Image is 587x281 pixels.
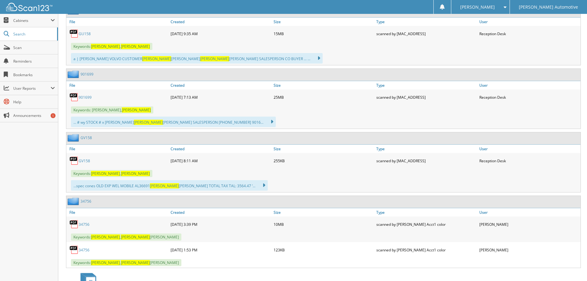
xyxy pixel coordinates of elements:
[79,222,89,227] a: 34756
[478,208,581,217] a: User
[121,44,150,49] span: [PERSON_NAME]
[169,218,272,230] div: [DATE] 3:39 PM
[169,91,272,103] div: [DATE] 7:13 AM
[375,81,477,89] a: Type
[13,72,55,77] span: Bookmarks
[375,208,477,217] a: Type
[375,145,477,153] a: Type
[121,171,150,176] span: [PERSON_NAME]
[71,43,152,50] span: Keywords: ,
[79,95,92,100] a: 901699
[121,234,150,240] span: [PERSON_NAME]
[68,134,81,142] img: folder2.png
[169,155,272,167] div: [DATE] 8:11 AM
[71,117,276,127] div: ... # wy STOCK # x [PERSON_NAME] [PERSON_NAME] SALESPERSON [PHONE_NUMBER] 9016...
[91,260,120,265] span: [PERSON_NAME]
[69,220,79,229] img: PDF.png
[142,56,171,61] span: [PERSON_NAME]
[272,91,375,103] div: 25MB
[71,180,268,191] div: ...spec cones OLD EXP WEL MOBILE AL36691 [PERSON_NAME] TOTAL TAX TAL: 3564.47 ‘...
[272,18,375,26] a: Size
[91,44,120,49] span: [PERSON_NAME]
[91,234,120,240] span: [PERSON_NAME]
[150,183,179,188] span: [PERSON_NAME]
[519,5,578,9] span: [PERSON_NAME] Automotive
[79,31,91,36] a: GU158
[478,244,581,256] div: [PERSON_NAME]
[375,18,477,26] a: Type
[272,81,375,89] a: Size
[478,81,581,89] a: User
[200,56,229,61] span: [PERSON_NAME]
[169,145,272,153] a: Created
[169,27,272,40] div: [DATE] 9:35 AM
[272,145,375,153] a: Size
[13,113,55,118] span: Announcements
[272,208,375,217] a: Size
[478,27,581,40] div: Reception Desk
[81,72,93,77] a: 901699
[556,251,587,281] iframe: Chat Widget
[71,53,323,64] div: a | [PERSON_NAME] VOLVO CUSTOMER [PERSON_NAME] [PERSON_NAME] SALESPERSON CO BUYER ... ...
[169,18,272,26] a: Created
[169,208,272,217] a: Created
[68,70,81,78] img: folder2.png
[13,18,51,23] span: Cabinets
[121,260,150,265] span: [PERSON_NAME]
[6,3,52,11] img: scan123-logo-white.svg
[81,199,91,204] a: 34756
[272,244,375,256] div: 123KB
[66,145,169,153] a: File
[66,18,169,26] a: File
[375,155,477,167] div: scanned by [MAC_ADDRESS]
[478,155,581,167] div: Reception Desk
[375,218,477,230] div: scanned by [PERSON_NAME] Acct1 color
[134,120,163,125] span: [PERSON_NAME]
[13,86,51,91] span: User Reports
[69,29,79,38] img: PDF.png
[51,113,56,118] div: 1
[169,81,272,89] a: Created
[68,197,81,205] img: folder2.png
[375,91,477,103] div: scanned by [MAC_ADDRESS]
[13,45,55,50] span: Scan
[71,233,181,241] span: Keywords: , [PERSON_NAME]
[375,27,477,40] div: scanned by [MAC_ADDRESS]
[375,244,477,256] div: scanned by [PERSON_NAME] Acct1 color
[272,27,375,40] div: 15MB
[478,91,581,103] div: Reception Desk
[66,81,169,89] a: File
[81,135,92,140] a: GV158
[13,31,54,37] span: Search
[460,5,495,9] span: [PERSON_NAME]
[79,158,90,163] a: GV158
[66,208,169,217] a: File
[169,244,272,256] div: [DATE] 1:53 PM
[71,259,181,266] span: Keywords: , [PERSON_NAME]
[69,156,79,165] img: PDF.png
[478,218,581,230] div: [PERSON_NAME]
[122,107,151,113] span: [PERSON_NAME]
[478,145,581,153] a: User
[13,59,55,64] span: Reminders
[272,218,375,230] div: 10MB
[272,155,375,167] div: 255KB
[79,247,89,253] a: 34756
[69,245,79,254] img: PDF.png
[91,171,120,176] span: [PERSON_NAME]
[71,106,153,114] span: Keywords: [PERSON_NAME],
[71,170,152,177] span: Keywords: ,
[69,93,79,102] img: PDF.png
[13,99,55,105] span: Help
[478,18,581,26] a: User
